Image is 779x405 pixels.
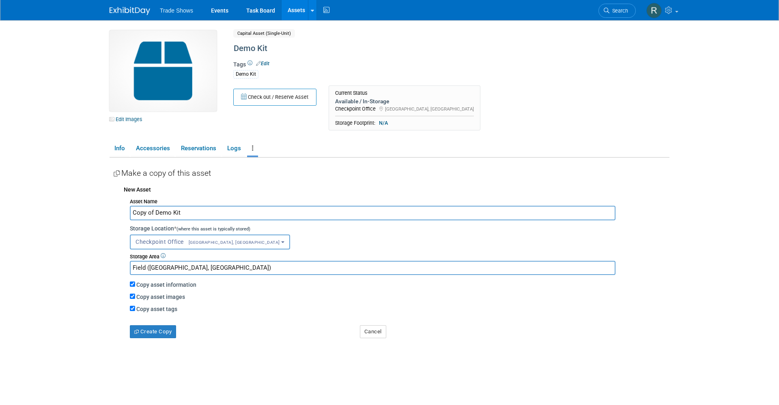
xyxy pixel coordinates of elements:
[646,3,662,18] img: Rachel Murphy
[110,30,217,111] img: Capital-Asset-Icon-2.png
[176,141,221,156] a: Reservations
[136,281,196,288] label: Copy asset information
[231,41,603,56] div: Demo Kit
[335,90,474,96] div: Current Status
[360,325,386,338] button: Cancel
[130,251,669,261] div: Storage Area
[110,7,150,15] img: ExhibitDay
[377,119,390,127] span: N/A
[256,61,269,66] a: Edit
[136,294,185,300] label: Copy asset images
[130,234,290,249] button: Checkpoint Office[GEOGRAPHIC_DATA], [GEOGRAPHIC_DATA]
[160,7,193,14] span: Trade Shows
[335,98,474,105] div: Available / In-Storage
[124,181,669,196] div: New Asset
[110,141,129,156] a: Info
[136,239,280,245] span: Checkpoint Office
[335,106,376,112] span: Checkpoint Office
[233,60,603,84] div: Tags
[130,325,176,338] button: Create Copy
[184,240,280,245] span: [GEOGRAPHIC_DATA], [GEOGRAPHIC_DATA]
[131,141,174,156] a: Accessories
[385,106,474,112] span: [GEOGRAPHIC_DATA], [GEOGRAPHIC_DATA]
[130,224,250,232] label: Storage Location
[233,89,316,106] button: Check out / Reserve Asset
[335,119,474,127] div: Storage Footprint:
[136,306,177,312] label: Copy asset tags
[233,70,258,79] div: Demo Kit
[609,8,628,14] span: Search
[233,29,295,38] span: Capital Asset (Single-Unit)
[222,141,245,156] a: Logs
[110,114,146,124] a: Edit Images
[598,4,636,18] a: Search
[114,166,669,181] div: Make a copy of this asset
[176,226,250,232] span: (where this asset is typically stored)
[130,196,669,206] div: Asset Name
